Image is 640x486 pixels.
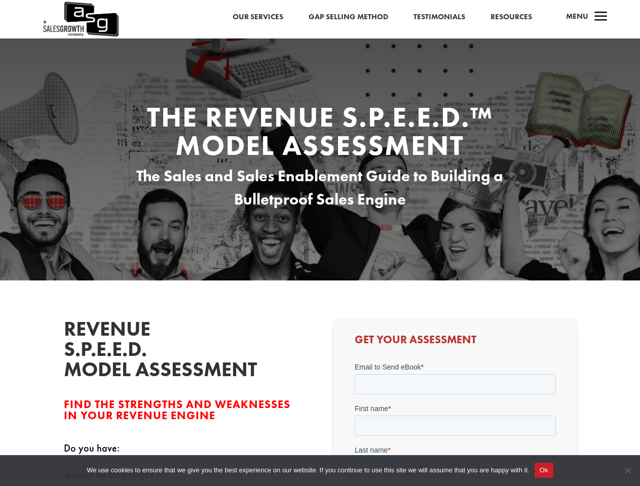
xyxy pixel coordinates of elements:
span: Menu [566,11,588,21]
a: Resources [491,11,532,24]
p: Do you have: [64,440,306,466]
span: The Revenue S.P.E.E.D.™ Model Assessment [147,99,493,164]
span: a [591,7,611,27]
span: Find the strengths and weaknesses in your revenue engine [64,397,290,423]
span: The Sales and Sales Enablement Guide to Building a Bulletproof Sales Engine [136,166,503,210]
button: Ok [535,463,553,478]
span: We use cookies to ensure that we give you the best experience on our website. If you continue to ... [87,465,529,475]
a: Testimonials [413,11,465,24]
h3: Get Your Assessment [355,334,556,350]
h2: Revenue S.P.E.E.D. Model Assessment [64,319,216,385]
a: Our Services [233,11,283,24]
a: Gap Selling Method [309,11,388,24]
span: No [622,465,632,475]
